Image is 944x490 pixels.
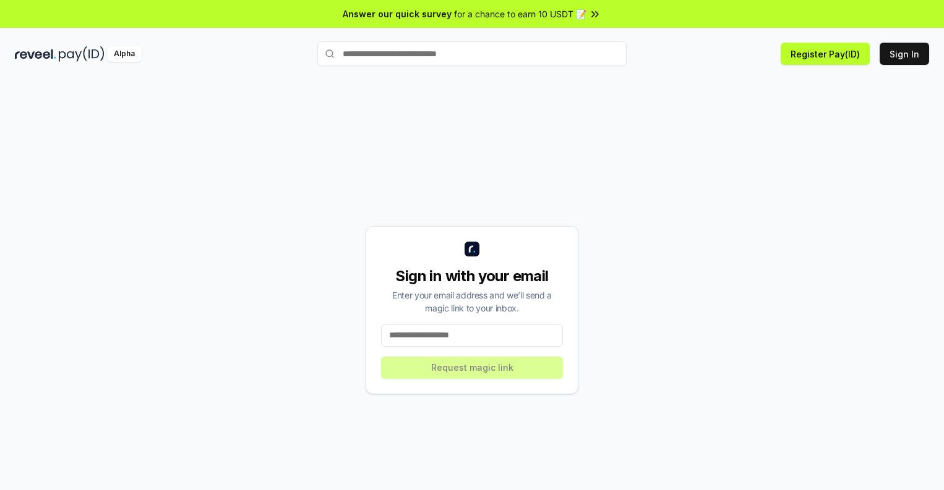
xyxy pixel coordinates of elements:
span: Answer our quick survey [343,7,452,20]
img: reveel_dark [15,46,56,62]
span: for a chance to earn 10 USDT 📝 [454,7,586,20]
img: pay_id [59,46,105,62]
div: Sign in with your email [381,266,563,286]
img: logo_small [465,242,479,256]
button: Sign In [880,43,929,65]
button: Register Pay(ID) [781,43,870,65]
div: Alpha [107,46,142,62]
div: Enter your email address and we’ll send a magic link to your inbox. [381,289,563,315]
